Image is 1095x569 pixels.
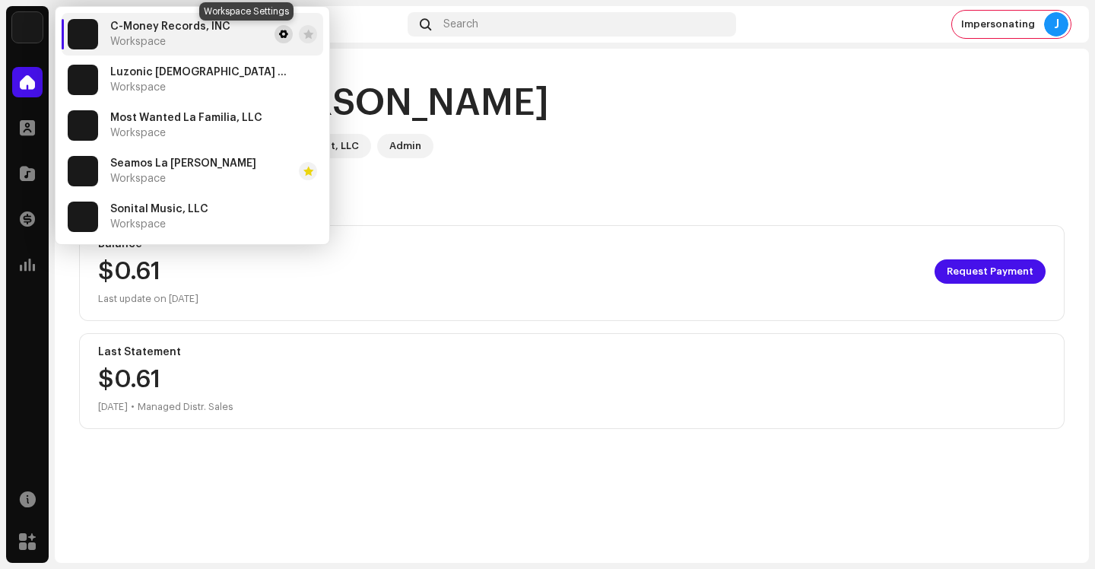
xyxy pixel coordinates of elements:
button: Request Payment [935,259,1046,284]
span: Workspace [110,218,166,230]
span: Request Payment [947,256,1033,287]
re-o-card-value: Balance [79,225,1065,321]
div: Managed Distr. Sales [138,398,233,416]
span: C-Money Records, INC [110,21,230,33]
span: Seamos La Luz [110,157,256,170]
span: Workspace [110,127,166,139]
div: J [1044,12,1068,37]
div: [DATE] [98,398,128,416]
img: 3f8b1ee6-8fa8-4d5b-9023-37de06d8e731 [68,202,98,232]
img: 3f8b1ee6-8fa8-4d5b-9023-37de06d8e731 [68,110,98,141]
re-o-card-value: Last Statement [79,333,1065,429]
span: Workspace [110,81,166,94]
div: Last Statement [98,346,1046,358]
img: 3f8b1ee6-8fa8-4d5b-9023-37de06d8e731 [12,12,43,43]
div: Hi, [PERSON_NAME] [195,79,549,128]
div: Last update on [DATE] [98,290,1046,308]
div: Admin [389,137,421,155]
img: 3f8b1ee6-8fa8-4d5b-9023-37de06d8e731 [68,156,98,186]
div: Balance [98,238,1046,250]
div: • [131,398,135,416]
span: Impersonating [961,18,1035,30]
img: 3f8b1ee6-8fa8-4d5b-9023-37de06d8e731 [68,19,98,49]
span: Workspace [110,36,166,48]
span: Sonital Music, LLC [110,203,208,215]
span: Luzonic Christian Music [110,66,293,78]
span: Most Wanted La Familia, LLC [110,112,262,124]
span: Workspace [110,173,166,185]
img: 3f8b1ee6-8fa8-4d5b-9023-37de06d8e731 [68,65,98,95]
span: Search [443,18,478,30]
